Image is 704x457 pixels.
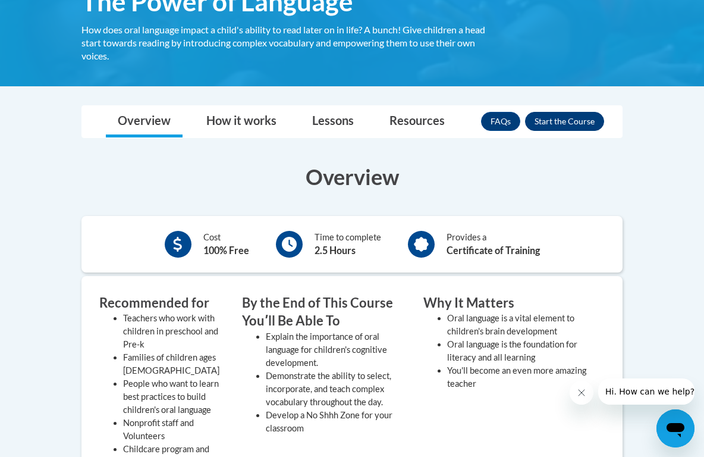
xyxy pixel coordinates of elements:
[194,106,288,137] a: How it works
[123,377,224,417] li: People who want to learn best practices to build children's oral language
[106,106,183,137] a: Overview
[525,112,604,131] button: Enroll
[447,231,540,258] div: Provides a
[81,23,492,62] div: How does oral language impact a child's ability to read later on in life? A bunch! Give children ...
[656,409,694,447] iframe: Button to launch messaging window
[423,294,587,312] h3: Why It Matters
[378,106,457,137] a: Resources
[203,231,249,258] div: Cost
[300,106,366,137] a: Lessons
[447,364,587,390] li: You'll become an even more amazing teacher
[242,294,406,331] h3: By the End of This Course Youʹll Be Able To
[266,409,406,435] li: Develop a No Shhh Zone for your classroom
[266,370,406,409] li: Demonstrate the ability to select, incorporate, and teach complex vocabulary throughout the day.
[570,381,593,405] iframe: Close message
[203,245,249,256] b: 100% Free
[447,338,587,364] li: Oral language is the foundation for literacy and all learning
[123,417,224,443] li: Nonprofit staff and Volunteers
[266,330,406,370] li: Explain the importance of oral language for children's cognitive development.
[81,162,623,192] h3: Overview
[481,112,520,131] a: FAQs
[315,231,381,258] div: Time to complete
[315,245,356,256] b: 2.5 Hours
[447,245,540,256] b: Certificate of Training
[99,294,224,312] h3: Recommended for
[447,312,587,338] li: Oral language is a vital element to children's brain development
[598,378,694,405] iframe: Message from company
[123,351,224,377] li: Families of children ages [DEMOGRAPHIC_DATA]
[123,312,224,351] li: Teachers who work with children in preschool and Pre-k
